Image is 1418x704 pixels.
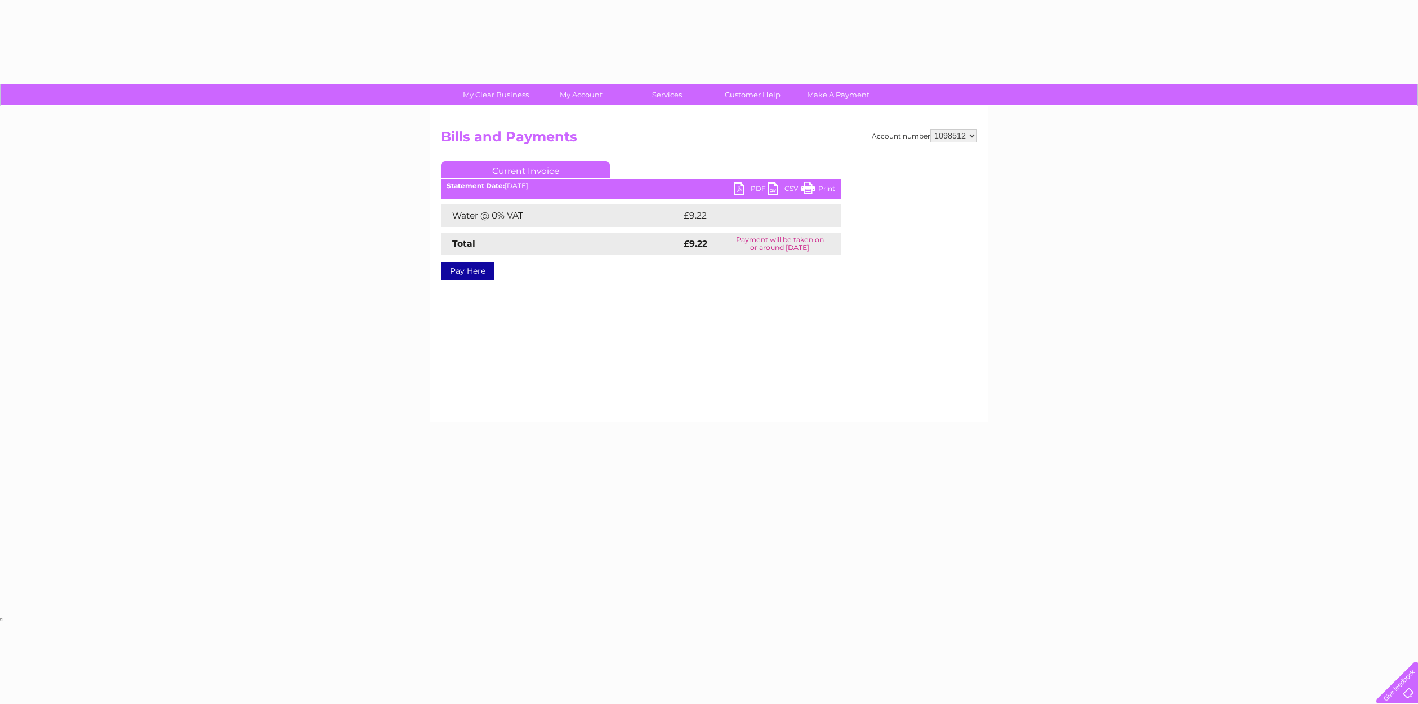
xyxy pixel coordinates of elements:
[768,182,801,198] a: CSV
[535,84,628,105] a: My Account
[441,129,977,150] h2: Bills and Payments
[706,84,799,105] a: Customer Help
[452,238,475,249] strong: Total
[447,181,505,190] b: Statement Date:
[441,161,610,178] a: Current Invoice
[734,182,768,198] a: PDF
[792,84,885,105] a: Make A Payment
[872,129,977,142] div: Account number
[441,182,841,190] div: [DATE]
[441,204,681,227] td: Water @ 0% VAT
[449,84,542,105] a: My Clear Business
[621,84,714,105] a: Services
[719,233,841,255] td: Payment will be taken on or around [DATE]
[681,204,814,227] td: £9.22
[801,182,835,198] a: Print
[684,238,707,249] strong: £9.22
[441,262,494,280] a: Pay Here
